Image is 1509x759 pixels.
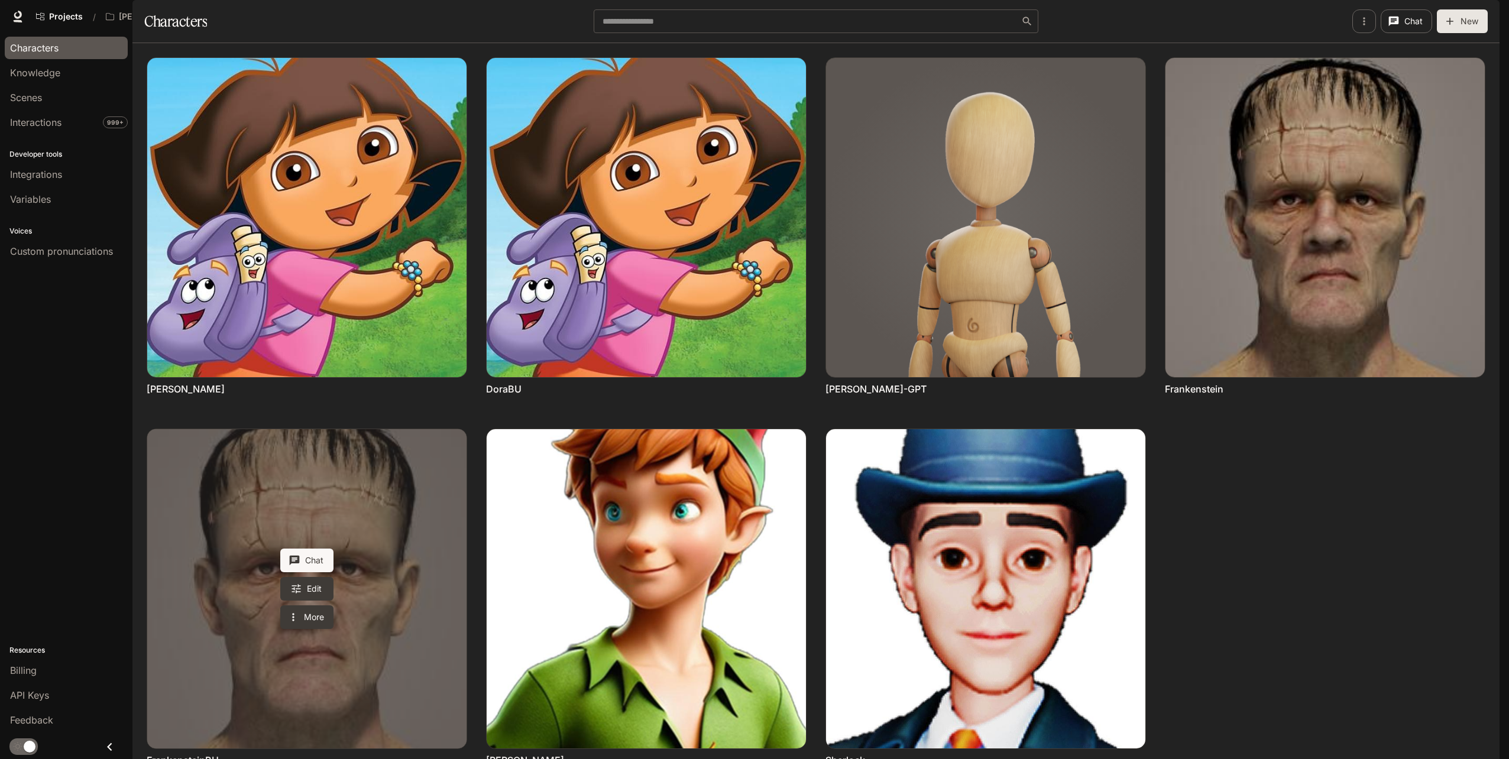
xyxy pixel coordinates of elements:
img: Peter Pan [487,429,806,748]
button: More actions [280,605,333,629]
a: Go to projects [31,5,88,28]
a: [PERSON_NAME]-GPT [825,382,927,395]
a: Edit FrankensteinBU [280,577,333,601]
button: All workspaces [101,5,203,28]
a: FrankensteinBU [147,429,467,748]
img: Dora [147,58,467,377]
div: / [88,11,101,23]
a: [PERSON_NAME] [147,382,225,395]
img: Dora-GPT [826,58,1145,377]
span: Projects [49,12,83,22]
button: Chat with FrankensteinBU [280,549,333,572]
p: [PERSON_NAME] [119,12,185,22]
img: Frankenstein [1165,58,1485,377]
img: Sherlock [826,429,1145,748]
button: Chat [1381,9,1432,33]
a: DoraBU [486,382,522,395]
button: New [1437,9,1488,33]
h1: Characters [144,9,207,33]
a: Frankenstein [1165,382,1223,395]
img: DoraBU [487,58,806,377]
